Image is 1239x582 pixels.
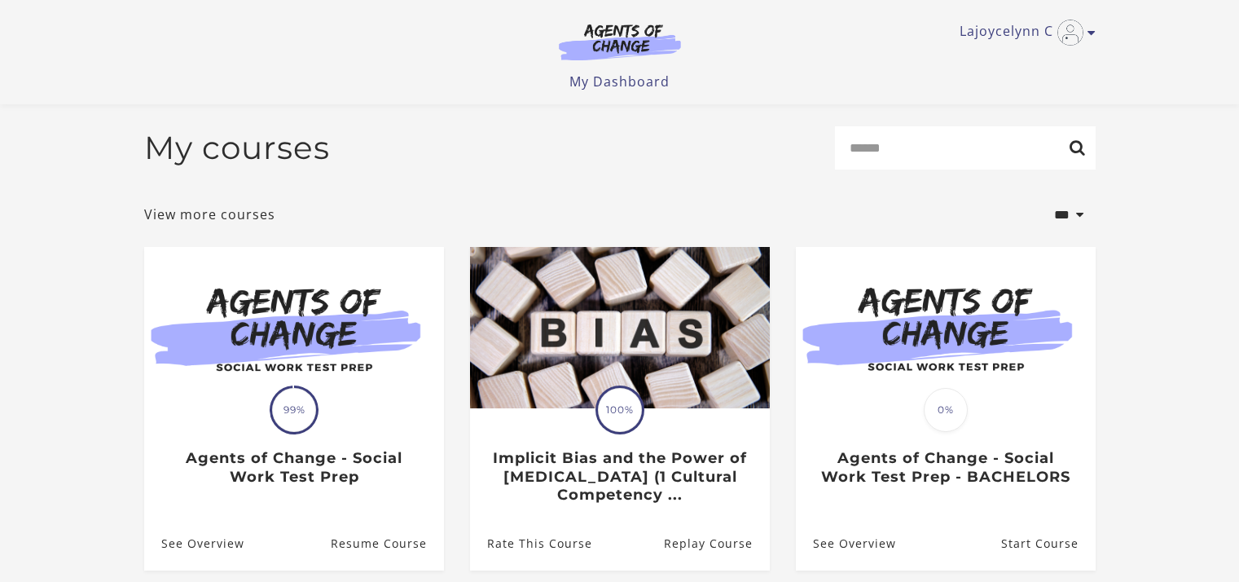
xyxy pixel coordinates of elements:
span: 99% [272,388,316,432]
h2: My courses [144,129,330,167]
h3: Agents of Change - Social Work Test Prep - BACHELORS [813,449,1078,486]
a: Implicit Bias and the Power of Peer Support (1 Cultural Competency ...: Rate This Course [470,517,592,570]
a: Agents of Change - Social Work Test Prep - BACHELORS: See Overview [796,517,896,570]
a: Agents of Change - Social Work Test Prep: Resume Course [330,517,443,570]
h3: Agents of Change - Social Work Test Prep [161,449,426,486]
h3: Implicit Bias and the Power of [MEDICAL_DATA] (1 Cultural Competency ... [487,449,752,505]
a: Agents of Change - Social Work Test Prep - BACHELORS: Resume Course [1000,517,1095,570]
a: Implicit Bias and the Power of Peer Support (1 Cultural Competency ...: Resume Course [663,517,769,570]
a: Agents of Change - Social Work Test Prep: See Overview [144,517,244,570]
span: 100% [598,388,642,432]
span: 0% [924,388,968,432]
a: View more courses [144,205,275,224]
a: My Dashboard [569,73,670,90]
a: Toggle menu [960,20,1087,46]
img: Agents of Change Logo [542,23,698,60]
